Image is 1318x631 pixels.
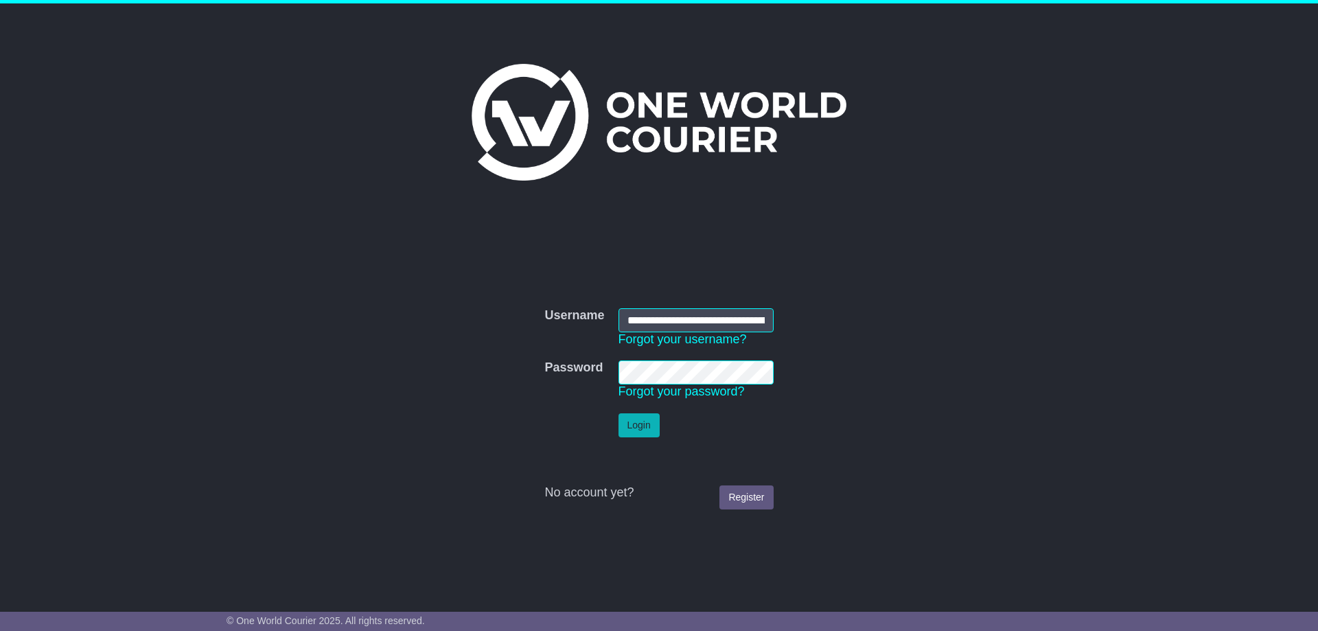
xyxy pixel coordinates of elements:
span: © One World Courier 2025. All rights reserved. [227,615,425,626]
div: No account yet? [544,485,773,501]
button: Login [618,413,660,437]
label: Username [544,308,604,323]
a: Forgot your password? [618,385,745,398]
a: Forgot your username? [618,332,747,346]
a: Register [719,485,773,509]
label: Password [544,360,603,376]
img: One World [472,64,846,181]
